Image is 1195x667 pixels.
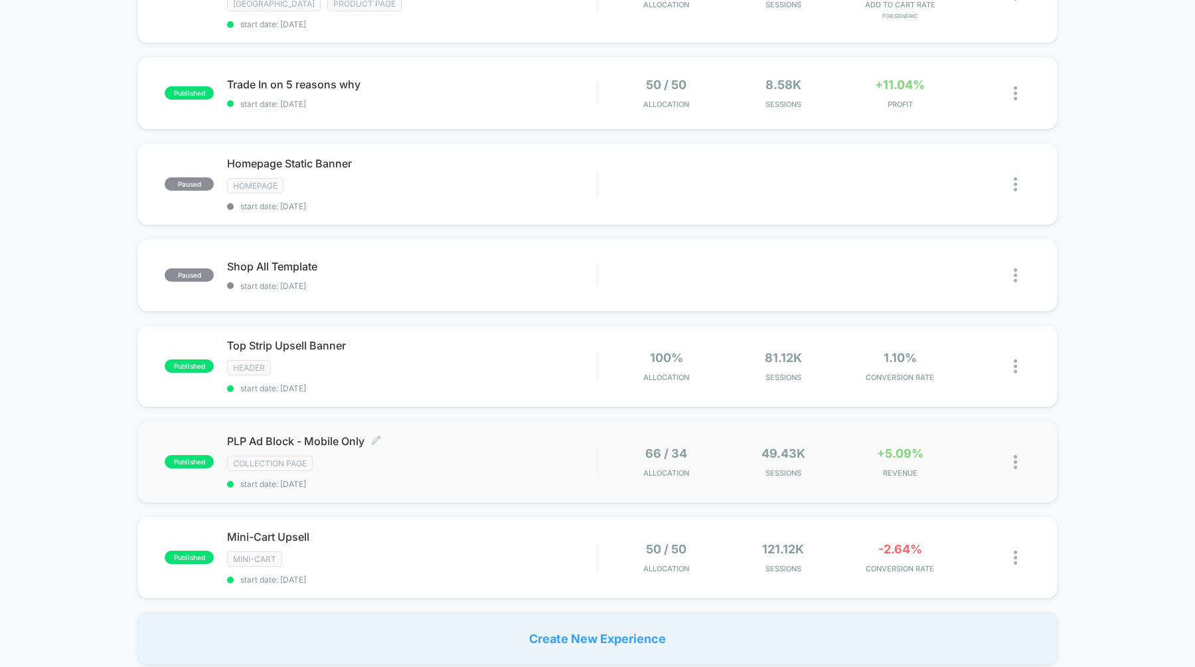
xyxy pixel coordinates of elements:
[845,564,955,573] span: CONVERSION RATE
[227,339,597,352] span: Top Strip Upsell Banner
[227,551,282,567] span: MINI-CART
[884,351,917,365] span: 1.10%
[765,78,801,92] span: 8.58k
[227,19,597,29] span: start date: [DATE]
[650,351,683,365] span: 100%
[165,359,214,373] span: published
[165,268,214,282] span: paused
[1014,359,1017,373] img: close
[728,564,838,573] span: Sessions
[728,100,838,109] span: Sessions
[227,178,283,193] span: HOMEPAGE
[227,383,597,393] span: start date: [DATE]
[1014,551,1017,565] img: close
[728,373,838,382] span: Sessions
[165,551,214,564] span: published
[875,78,925,92] span: +11.04%
[227,201,597,211] span: start date: [DATE]
[137,612,1058,665] div: Create New Experience
[227,575,597,585] span: start date: [DATE]
[227,456,313,471] span: COLLECTION PAGE
[646,542,686,556] span: 50 / 50
[1014,177,1017,191] img: close
[227,479,597,489] span: start date: [DATE]
[165,455,214,468] span: published
[227,530,597,543] span: Mini-Cart Upsell
[227,434,597,448] span: PLP Ad Block - Mobile Only
[643,100,689,109] span: Allocation
[227,157,597,170] span: Homepage Static Banner
[645,446,687,460] span: 66 / 34
[227,281,597,291] span: start date: [DATE]
[761,446,805,460] span: 49.43k
[643,373,689,382] span: Allocation
[765,351,802,365] span: 81.12k
[845,468,955,478] span: REVENUE
[1014,86,1017,100] img: close
[165,177,214,191] span: paused
[227,99,597,109] span: start date: [DATE]
[227,78,597,91] span: Trade In on 5 reasons why
[845,13,955,19] span: for Generic
[1014,268,1017,282] img: close
[643,468,689,478] span: Allocation
[165,86,214,100] span: published
[877,446,923,460] span: +5.09%
[227,260,597,273] span: Shop All Template
[227,360,271,375] span: HEADER
[646,78,686,92] span: 50 / 50
[845,100,955,109] span: PROFIT
[728,468,838,478] span: Sessions
[643,564,689,573] span: Allocation
[1014,455,1017,469] img: close
[762,542,804,556] span: 121.12k
[845,373,955,382] span: CONVERSION RATE
[878,542,922,556] span: -2.64%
